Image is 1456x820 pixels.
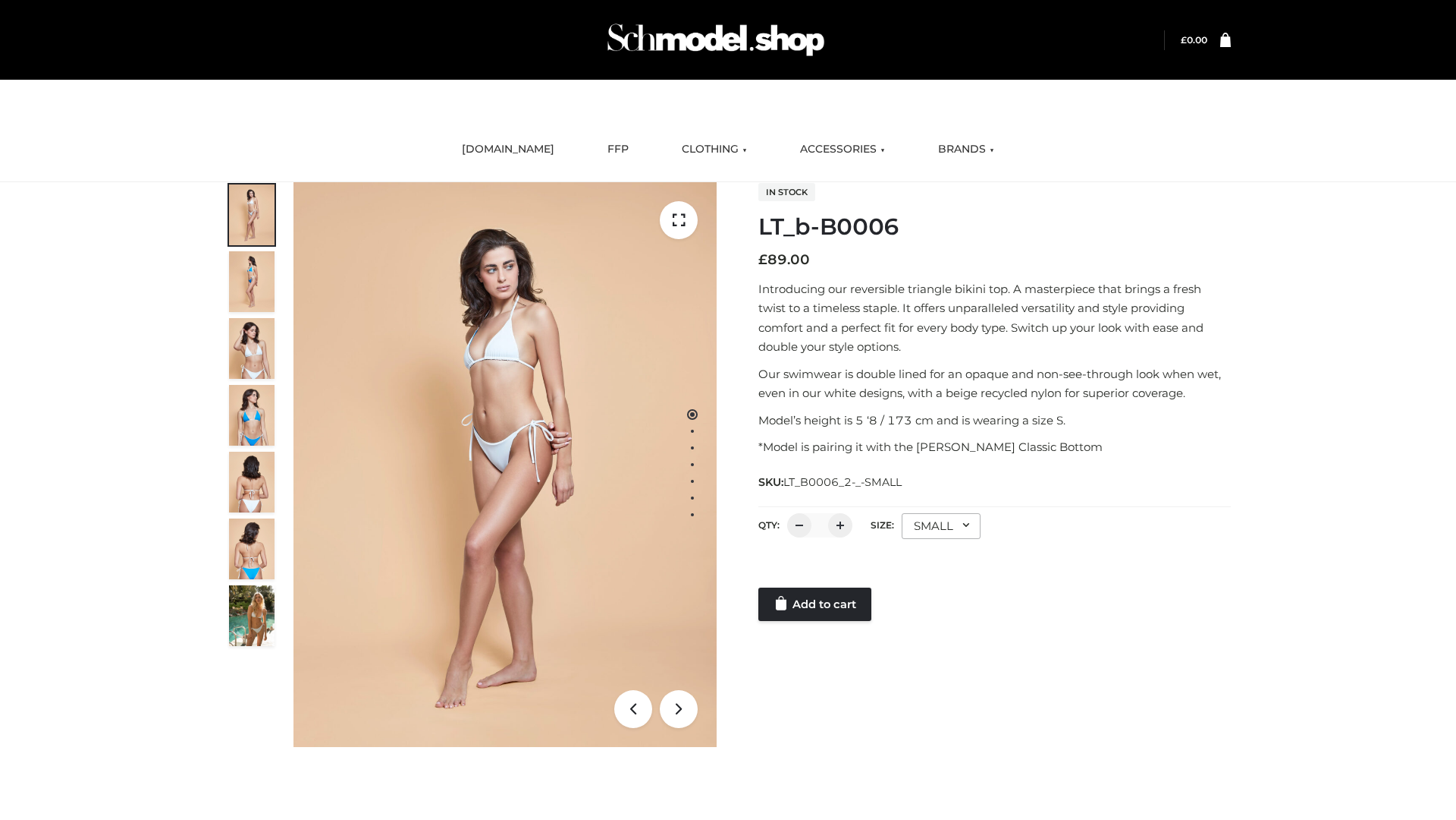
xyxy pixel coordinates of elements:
[758,437,1231,457] p: *Model is pairing it with the [PERSON_NAME] Classic Bottom
[758,588,871,621] a: Add to cart
[758,411,1231,430] p: Model’s height is 5 ‘8 / 173 cm and is wearing a size S.
[229,519,275,579] img: ArielClassicBikiniTop_CloudNine_AzureSky_OW114ECO_8-scaled.jpg
[789,133,896,166] a: ACCESSORIES
[758,183,815,201] span: In stock
[927,133,1006,166] a: BRANDS
[1181,34,1207,46] a: £0.00
[670,133,758,166] a: CLOTHING
[229,452,275,512] img: ArielClassicBikiniTop_CloudNine_AzureSky_OW114ECO_7-scaled.jpg
[1181,34,1187,46] span: £
[758,519,780,531] label: QTY:
[602,10,830,70] img: Schmodel Admin 964
[229,318,275,379] img: ArielClassicBikiniTop_CloudNine_AzureSky_OW114ECO_3-scaled.jpg
[783,475,902,489] span: LT_B0006_2-_-SMALL
[758,279,1231,357] p: Introducing our reversible triangle bikini top. A masterpiece that brings a fresh twist to a time...
[596,133,640,166] a: FFP
[229,251,275,312] img: ArielClassicBikiniTop_CloudNine_AzureSky_OW114ECO_2-scaled.jpg
[229,585,275,646] img: Arieltop_CloudNine_AzureSky2.jpg
[293,182,717,747] img: ArielClassicBikiniTop_CloudNine_AzureSky_OW114ECO_1
[758,364,1231,403] p: Our swimwear is double lined for an opaque and non-see-through look when wet, even in our white d...
[758,213,1231,241] h1: LT_b-B0006
[758,251,810,268] bdi: 89.00
[229,385,275,446] img: ArielClassicBikiniTop_CloudNine_AzureSky_OW114ECO_4-scaled.jpg
[902,513,981,539] div: SMALL
[758,251,767,268] span: £
[1181,34,1207,46] bdi: 0.00
[871,519,894,531] label: Size:
[758,473,903,491] span: SKU:
[450,133,566,166] a: [DOMAIN_NAME]
[229,184,275,245] img: ArielClassicBikiniTop_CloudNine_AzureSky_OW114ECO_1-scaled.jpg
